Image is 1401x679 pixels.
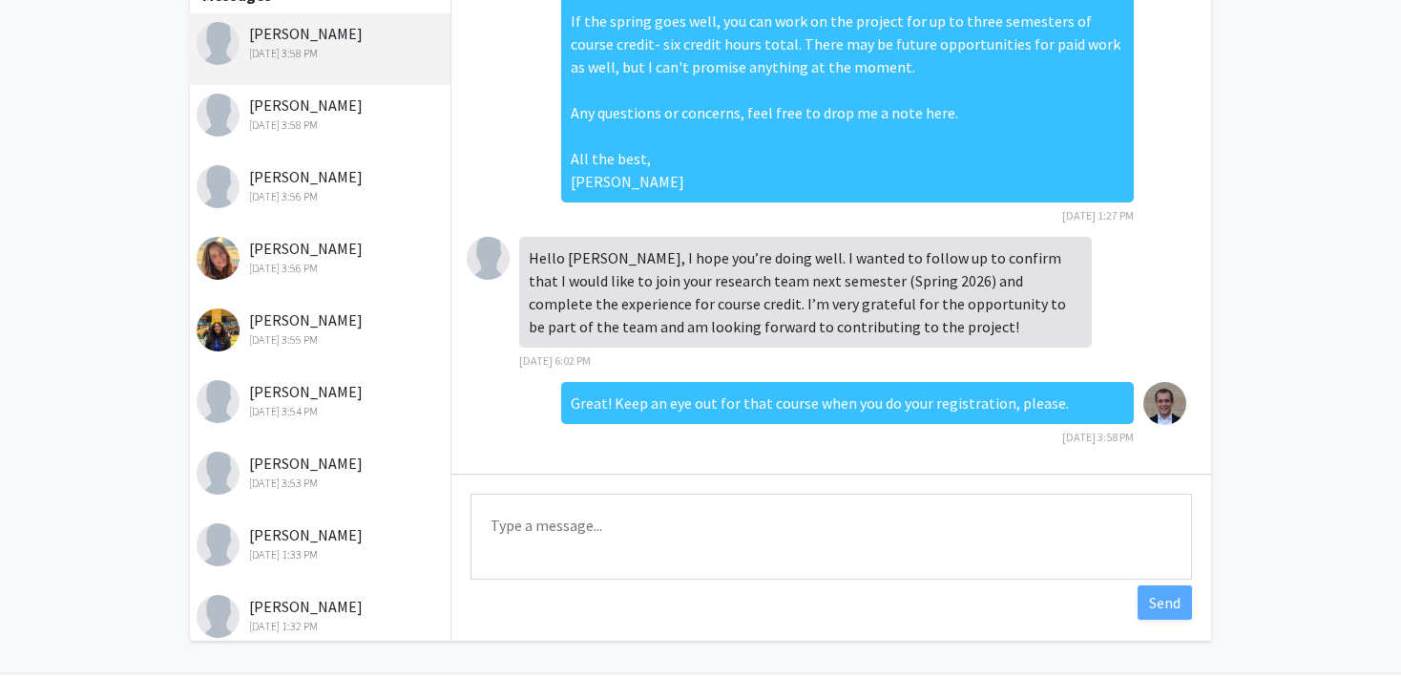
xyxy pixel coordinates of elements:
div: [PERSON_NAME] [197,595,446,635]
div: [DATE] 1:32 PM [197,618,446,635]
img: Jazmine Fajardo [197,308,240,351]
div: Hello [PERSON_NAME], I hope you’re doing well. I wanted to follow up to confirm that I would like... [519,237,1092,348]
span: [DATE] 1:27 PM [1062,208,1134,223]
div: [PERSON_NAME] [197,452,446,492]
div: [DATE] 3:54 PM [197,403,446,420]
img: Daniela Frealy [197,452,240,495]
div: [DATE] 3:56 PM [197,188,446,205]
img: Malena Garcia [197,22,240,65]
div: [PERSON_NAME] [197,165,446,205]
img: Priyana Khatri [197,595,240,638]
div: [DATE] 3:53 PM [197,475,446,492]
img: Eva Brandt [197,165,240,208]
div: [DATE] 3:56 PM [197,260,446,277]
div: [DATE] 3:55 PM [197,331,446,349]
img: Michael Chung [197,380,240,423]
textarea: Message [470,494,1192,580]
div: [PERSON_NAME] [197,380,446,420]
img: Joshua Alley [1143,382,1186,425]
div: [PERSON_NAME] [197,94,446,134]
img: Jenny Ku [197,94,240,137]
div: [DATE] 1:33 PM [197,546,446,563]
div: [DATE] 3:58 PM [197,117,446,134]
span: [DATE] 3:58 PM [1062,430,1134,444]
div: [PERSON_NAME] [197,523,446,563]
iframe: Chat [14,593,81,665]
div: [PERSON_NAME] [197,22,446,62]
img: Malena Garcia [467,237,510,280]
div: [PERSON_NAME] [197,237,446,277]
div: Great! Keep an eye out for that course when you do your registration, please. [561,382,1134,424]
span: [DATE] 6:02 PM [519,353,591,368]
div: [DATE] 3:58 PM [197,45,446,62]
button: Send [1138,585,1192,620]
div: [PERSON_NAME] [197,308,446,349]
img: Nouran Abdelrahman [197,523,240,566]
img: Reina Calafell [197,237,240,280]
